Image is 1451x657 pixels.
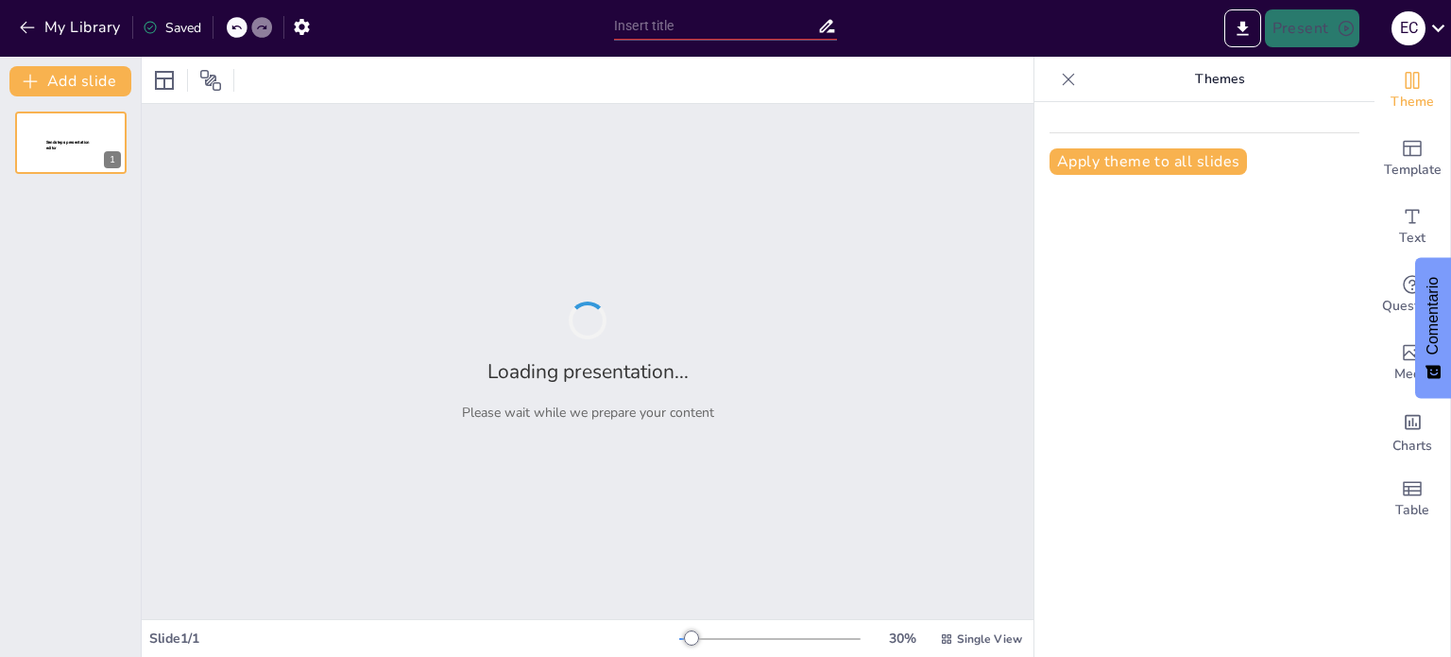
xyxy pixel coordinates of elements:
span: Template [1384,160,1442,181]
div: Add a table [1374,465,1450,533]
button: Comentarios - Mostrar encuesta [1415,258,1451,399]
span: Media [1394,364,1431,385]
div: Add text boxes [1374,193,1450,261]
button: Add slide [9,66,131,96]
p: Themes [1084,57,1356,102]
span: Position [199,69,222,92]
div: Change the overall theme [1374,57,1450,125]
span: Sendsteps presentation editor [46,140,90,150]
span: Single View [957,631,1022,647]
div: Add charts and graphs [1374,397,1450,465]
div: 1 [104,151,121,168]
button: E C [1391,9,1425,47]
input: Insert title [614,12,817,40]
span: Table [1395,500,1429,521]
span: Theme [1391,92,1434,112]
button: Present [1265,9,1359,47]
div: Saved [143,19,201,37]
span: Questions [1382,296,1443,317]
h2: Loading presentation... [487,358,689,385]
div: Get real-time input from your audience [1374,261,1450,329]
font: Comentario [1425,277,1441,355]
div: Add ready made slides [1374,125,1450,193]
button: Export to PowerPoint [1224,9,1261,47]
p: Please wait while we prepare your content [462,404,714,422]
div: E C [1391,11,1425,45]
div: 30 % [879,630,925,648]
button: My Library [14,12,128,43]
div: Add images, graphics, shapes or video [1374,329,1450,397]
div: Layout [149,65,179,95]
div: 1 [15,112,127,174]
span: Charts [1392,436,1432,457]
div: Slide 1 / 1 [149,630,679,648]
span: Text [1399,228,1425,249]
button: Apply theme to all slides [1050,148,1247,175]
